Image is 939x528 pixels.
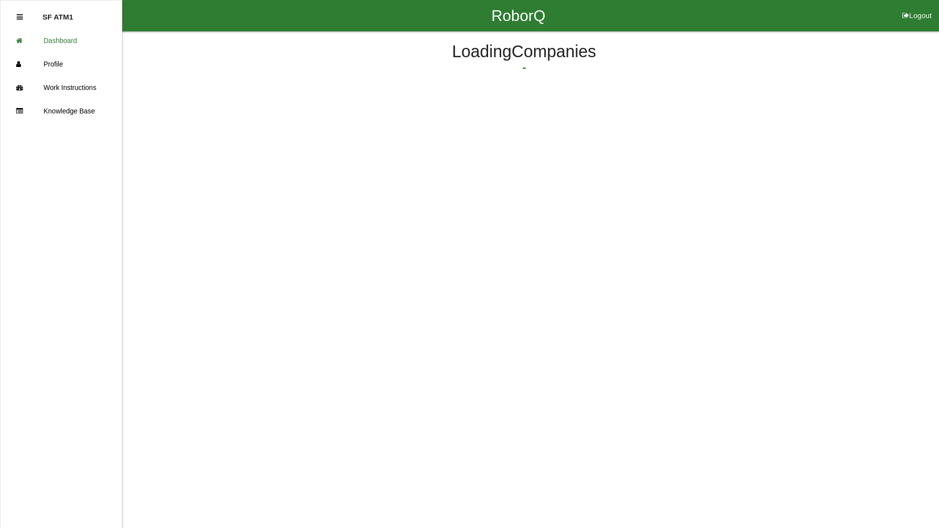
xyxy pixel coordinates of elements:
h4: Loading Companies [147,43,901,61]
p: SF ATM1 [43,5,73,21]
a: Work Instructions [0,76,122,99]
a: Profile [0,52,122,76]
a: Dashboard [0,29,122,52]
div: Close [17,5,23,29]
a: Knowledge Base [0,99,122,123]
